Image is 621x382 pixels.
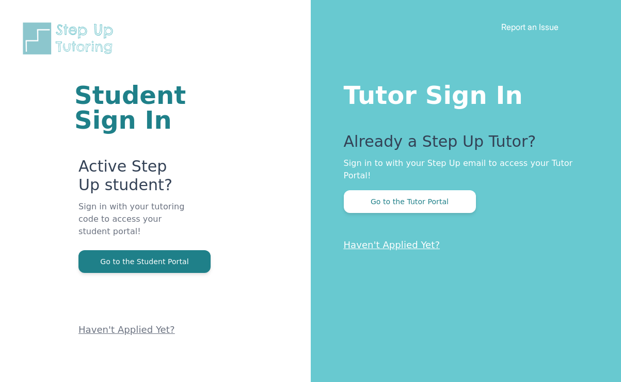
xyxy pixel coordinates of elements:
[78,157,187,201] p: Active Step Up student?
[78,324,175,335] a: Haven't Applied Yet?
[344,157,580,182] p: Sign in to with your Step Up email to access your Tutor Portal!
[344,79,580,108] h1: Tutor Sign In
[344,239,440,250] a: Haven't Applied Yet?
[78,256,211,266] a: Go to the Student Portal
[344,196,476,206] a: Go to the Tutor Portal
[74,83,187,132] h1: Student Sign In
[344,190,476,213] button: Go to the Tutor Portal
[21,21,120,56] img: Step Up Tutoring horizontal logo
[78,250,211,273] button: Go to the Student Portal
[78,201,187,250] p: Sign in with your tutoring code to access your student portal!
[344,132,580,157] p: Already a Step Up Tutor?
[501,22,559,32] a: Report an Issue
